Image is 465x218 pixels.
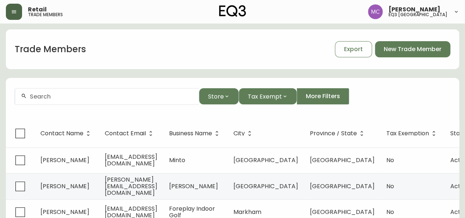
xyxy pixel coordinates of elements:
span: [GEOGRAPHIC_DATA] [310,208,375,216]
span: [PERSON_NAME][EMAIL_ADDRESS][DOMAIN_NAME] [105,175,157,197]
span: Tax Exempt [248,92,282,101]
span: More Filters [306,92,340,100]
span: No [386,208,394,216]
span: No [386,156,394,164]
span: Minto [169,156,185,164]
span: [PERSON_NAME] [389,7,440,12]
button: Store [199,88,239,104]
span: Contact Email [105,131,146,136]
span: [EMAIL_ADDRESS][DOMAIN_NAME] [105,153,157,168]
button: More Filters [297,88,349,104]
span: [PERSON_NAME] [40,156,89,164]
span: Tax Exemption [386,130,439,137]
span: City [233,131,245,136]
span: Business Name [169,130,222,137]
span: Retail [28,7,47,12]
span: Contact Name [40,130,93,137]
span: Tax Exemption [386,131,429,136]
button: Tax Exempt [239,88,297,104]
button: Export [335,41,372,57]
span: [GEOGRAPHIC_DATA] [310,182,375,190]
span: New Trade Member [384,45,441,53]
span: [PERSON_NAME] [40,182,89,190]
span: Markham [233,208,261,216]
img: logo [219,5,246,17]
span: [PERSON_NAME] [40,208,89,216]
span: City [233,130,254,137]
span: Contact Name [40,131,83,136]
h5: eq3 [GEOGRAPHIC_DATA] [389,12,447,17]
h1: Trade Members [15,43,86,56]
img: 6dbdb61c5655a9a555815750a11666cc [368,4,383,19]
span: [GEOGRAPHIC_DATA] [233,182,298,190]
span: Export [344,45,363,53]
button: New Trade Member [375,41,450,57]
span: Province / State [310,130,366,137]
span: Store [208,92,224,101]
span: [GEOGRAPHIC_DATA] [233,156,298,164]
span: Business Name [169,131,212,136]
span: Contact Email [105,130,155,137]
span: [PERSON_NAME] [169,182,218,190]
span: [GEOGRAPHIC_DATA] [310,156,375,164]
span: Province / State [310,131,357,136]
h5: trade members [28,12,63,17]
span: No [386,182,394,190]
input: Search [30,93,193,100]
